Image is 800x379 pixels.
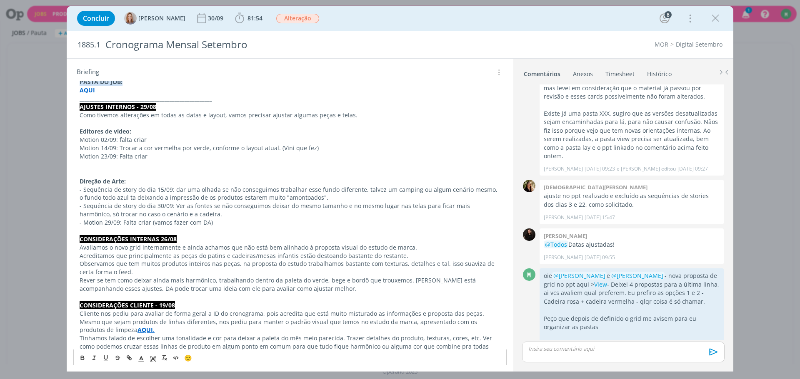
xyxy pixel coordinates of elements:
[184,354,192,362] span: 🙂
[523,180,535,192] img: C
[544,214,583,221] p: [PERSON_NAME]
[153,326,155,334] a: .
[80,177,126,185] strong: Direção de Arte:
[80,235,177,243] strong: CONSIDERAÇÕES INTERNAS 26/08
[80,136,500,144] p: Motion 02/09: falta criar
[676,40,722,48] a: Digital Setembro
[233,12,265,25] button: 81:54
[147,353,159,363] span: Cor de Fundo
[544,165,583,173] p: [PERSON_NAME]
[80,318,500,334] p: Mesmo que sejam produtos de linhas diferentes, nos pediu para manter o padrão visual que temos no...
[67,6,733,372] div: dialog
[276,13,320,24] button: Alteração
[182,353,194,363] button: 🙂
[80,94,212,102] strong: _____________________________________________________
[77,40,100,50] span: 1885.1
[611,272,663,280] span: @[PERSON_NAME]
[80,301,175,309] strong: CONSIDERAÇÕES CLIENTE - 19/08
[523,268,535,281] div: M
[665,11,672,18] div: 8
[585,214,615,221] span: [DATE] 15:47
[544,109,720,161] p: Existe já uma pasta XXX, sugiro que as versões desatualizadas sejam encaminhadas para lá, para nã...
[208,15,225,21] div: 30/09
[655,40,668,48] a: MOR
[544,232,587,240] b: [PERSON_NAME]
[585,165,615,173] span: [DATE] 09:23
[247,14,262,22] span: 81:54
[80,243,500,252] p: Avaliamos o novo grid internamente e ainda achamos que não está bem alinhado à proposta visual do...
[80,127,131,135] strong: Editores de vídeo:
[553,272,605,280] span: @[PERSON_NAME]
[617,165,676,173] span: e [PERSON_NAME] editou
[544,340,720,348] p: bjss
[605,66,635,78] a: Timesheet
[573,70,593,78] div: Anexos
[80,78,122,86] strong: PASTA DO JOB:
[544,272,720,306] p: oie e - nova proposta de grid no ppt aqui > - Deixei 4 propostas para a última linha, ai vcs aval...
[523,228,535,241] img: S
[80,144,319,152] span: Motion 14/09: Trocar a cor vermelha por verde, conforme o layout atual. (Vini que fez)
[135,353,147,363] span: Cor do Texto
[80,152,147,160] span: Motion 23/09: Falta criar
[544,315,720,332] p: Peço que depois de definido o grid me avisem para eu organizar as pastas
[102,35,450,55] div: Cronograma Mensal Setembro
[544,240,720,249] p: Datas ajustadas!
[658,12,671,25] button: 8
[594,280,607,288] a: View
[80,310,500,318] p: Cliente nos pediu para avaliar de forma geral a ID do cronograma, pois acredita que está muito mi...
[677,165,708,173] span: [DATE] 09:27
[545,240,567,248] span: @Todos
[137,326,153,334] a: AQUI
[124,12,137,25] img: A
[83,15,109,22] span: Concluir
[80,103,156,111] strong: AJUSTES INTERNOS - 29/08
[80,260,500,276] p: Observamos que tem muitos produtos inteiros nas peças, na proposta do estudo trabalhamos bastante...
[544,183,647,191] b: [DEMOGRAPHIC_DATA][PERSON_NAME]
[80,252,500,260] p: Acreditamos que principalmente as peças do patins e cadeiras/mesas infantis estão destoando basta...
[138,15,185,21] span: [PERSON_NAME]
[77,67,99,78] span: Briefing
[80,111,500,119] p: Como tivemos alterações em todas as datas e layout, vamos precisar ajustar algumas peças e telas.
[523,66,561,78] a: Comentários
[544,254,583,261] p: [PERSON_NAME]
[80,202,500,218] p: - Sequência de story do dia 30/09: Ver as fontes se não conseguimos deixar do mesmo tamanho e no ...
[80,276,500,293] p: Rever se tem como deixar ainda mais harmônico, trabalhando dentro da paleta do verde, bege e bord...
[276,14,319,23] span: Alteração
[80,334,500,359] p: Tínhamos falado de escolher uma tonalidade e cor para deixar a paleta do mês meio parecida. Traze...
[77,11,115,26] button: Concluir
[647,66,672,78] a: Histórico
[80,218,213,226] span: - Motion 29/09: Falta criar (vamos fazer com DA)
[544,192,720,209] p: ajuste no ppt realizado e excluído as sequências de stories dos dias 3 e 22, como solicitado.
[80,86,95,94] a: AQUI
[80,186,500,202] p: - Sequência de story do dia 15/09: dar uma olhada se não conseguimos trabalhar esse fundo diferen...
[544,75,720,101] p: As datas não citadas, olhei por cima e vi que batia com o ppt, mas levei em consideração que o ma...
[585,254,615,261] span: [DATE] 09:55
[124,12,185,25] button: A[PERSON_NAME]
